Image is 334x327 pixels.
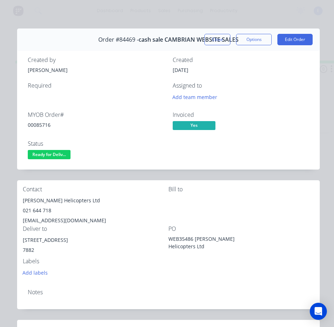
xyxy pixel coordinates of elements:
[277,34,313,45] button: Edit Order
[19,268,52,277] button: Add labels
[23,225,168,232] div: Deliver to
[310,303,327,320] div: Open Intercom Messenger
[23,258,168,265] div: Labels
[173,92,221,102] button: Add team member
[173,111,309,118] div: Invoiced
[23,186,168,193] div: Contact
[28,66,164,74] div: [PERSON_NAME]
[168,186,314,193] div: Bill to
[169,92,221,102] button: Add team member
[173,82,309,89] div: Assigned to
[28,82,164,89] div: Required
[23,196,168,206] div: [PERSON_NAME] Helicopters Ltd
[23,216,168,225] div: [EMAIL_ADDRESS][DOMAIN_NAME]
[204,34,230,45] button: Close
[168,225,314,232] div: PO
[23,245,168,255] div: 7882
[173,121,215,130] span: Yes
[28,289,309,296] div: Notes
[28,140,164,147] div: Status
[98,36,139,43] span: Order #84469 -
[23,235,168,245] div: [STREET_ADDRESS]
[28,121,164,129] div: 00085716
[28,150,71,161] button: Ready for Deliv...
[168,235,257,250] div: WEB35486 [PERSON_NAME] Helicopters Ltd
[173,57,309,63] div: Created
[173,67,188,73] span: [DATE]
[23,196,168,225] div: [PERSON_NAME] Helicopters Ltd021 644 718[EMAIL_ADDRESS][DOMAIN_NAME]
[23,235,168,258] div: [STREET_ADDRESS]7882
[236,34,272,45] button: Options
[23,206,168,216] div: 021 644 718
[139,36,239,43] span: cash sale CAMBRIAN WEBSITE SALES
[28,57,164,63] div: Created by
[28,111,164,118] div: MYOB Order #
[28,150,71,159] span: Ready for Deliv...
